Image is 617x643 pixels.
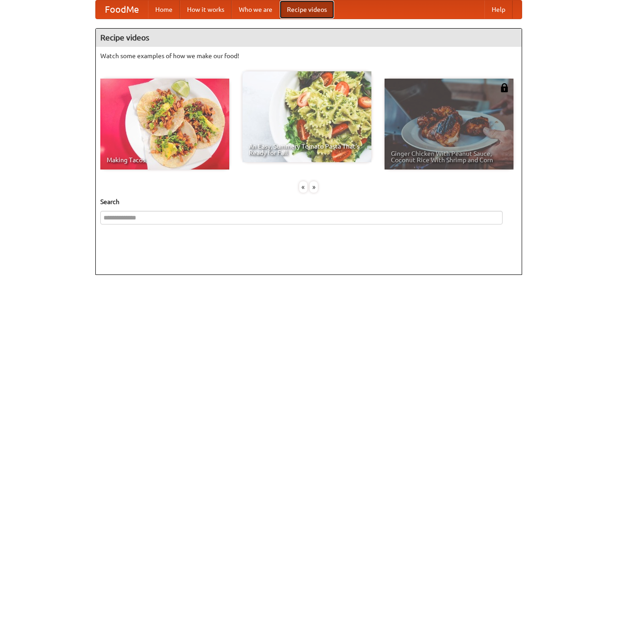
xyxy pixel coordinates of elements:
a: Home [148,0,180,19]
h4: Recipe videos [96,29,522,47]
a: FoodMe [96,0,148,19]
a: How it works [180,0,232,19]
a: Making Tacos [100,79,229,169]
span: An Easy, Summery Tomato Pasta That's Ready for Fall [249,143,365,156]
a: Recipe videos [280,0,334,19]
a: Who we are [232,0,280,19]
div: » [310,181,318,193]
div: « [299,181,307,193]
a: Help [484,0,513,19]
img: 483408.png [500,83,509,92]
span: Making Tacos [107,157,223,163]
a: An Easy, Summery Tomato Pasta That's Ready for Fall [242,71,371,162]
h5: Search [100,197,517,206]
p: Watch some examples of how we make our food! [100,51,517,60]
